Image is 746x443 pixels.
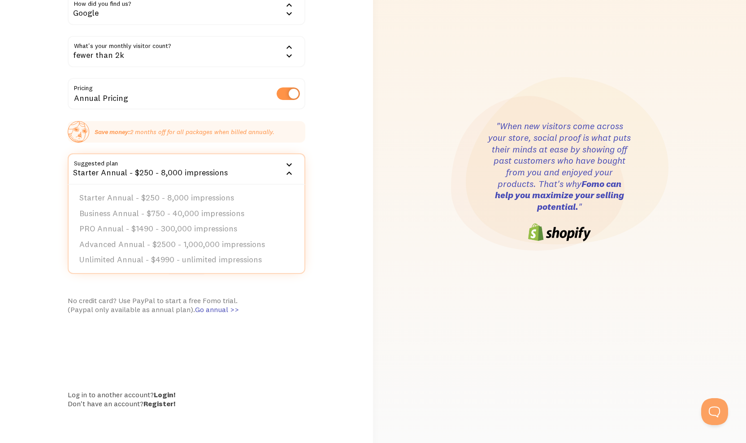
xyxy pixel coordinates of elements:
strong: Save money: [95,128,130,136]
li: PRO Annual - $1490 - 300,000 impressions [69,221,305,237]
div: Starter Annual - $250 - 8,000 impressions [68,153,306,185]
div: Don't have an account? [68,399,306,408]
img: shopify-logo-6cb0242e8808f3daf4ae861e06351a6977ea544d1a5c563fd64e3e69b7f1d4c4.png [528,223,591,241]
a: Login! [154,390,175,399]
li: Business Annual - $750 - 40,000 impressions [69,206,305,221]
iframe: Help Scout Beacon - Open [701,398,728,425]
div: No credit card? Use PayPal to start a free Fomo trial. (Paypal only available as annual plan). [68,296,306,314]
span: Go annual >> [195,305,239,314]
p: 2 months off for all packages when billed annually. [95,127,274,136]
div: fewer than 2k [68,36,306,67]
a: Register! [143,399,175,408]
li: Advanced Annual - $2500 - 1,000,000 impressions [69,237,305,252]
li: Unlimited Annual - $4990 - unlimited impressions [69,252,305,268]
h3: "When new visitors come across your store, social proof is what puts their minds at ease by showi... [488,120,631,213]
div: Annual Pricing [68,78,306,111]
div: Log in to another account? [68,390,306,399]
li: Starter Annual - $250 - 8,000 impressions [69,190,305,206]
